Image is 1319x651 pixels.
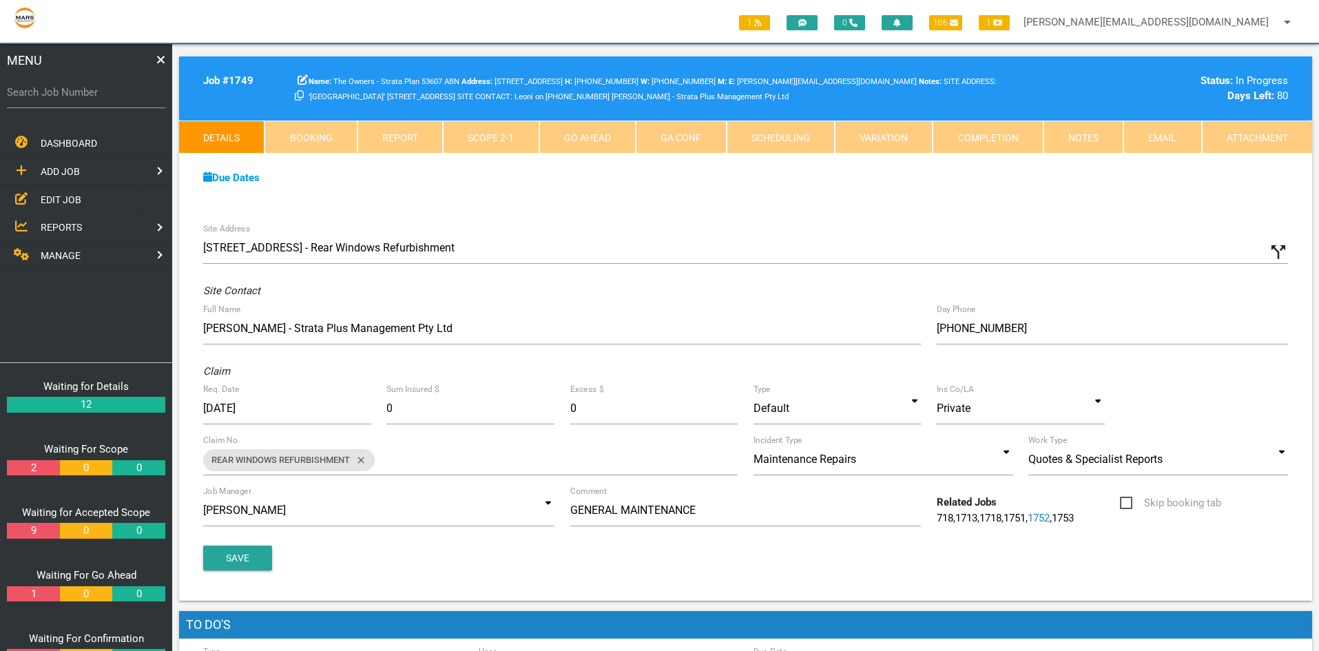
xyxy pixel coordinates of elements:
[7,85,165,101] label: Search Job Number
[955,512,977,524] a: 1713
[7,586,59,602] a: 1
[179,611,1312,639] h1: To Do's
[29,632,144,645] a: Waiting For Confirmation
[1028,512,1050,524] a: 1752
[461,77,563,86] span: [STREET_ADDRESS]
[1120,495,1221,512] span: Skip booking tab
[929,495,1112,526] div: , , , , ,
[729,77,735,86] b: E:
[727,121,835,154] a: Scheduling
[570,485,607,497] label: Comment
[203,223,250,235] label: Site Address
[937,496,997,508] b: Related Jobs
[834,15,865,30] span: 0
[641,77,650,86] b: W:
[835,121,933,154] a: Variation
[203,546,272,570] button: Save
[295,90,304,102] a: Click here copy customer information.
[754,383,771,395] label: Type
[718,77,727,86] b: M:
[443,121,539,154] a: Scope 2-1
[933,121,1043,154] a: Completion
[937,512,953,524] a: 718
[729,77,917,86] span: [PERSON_NAME][EMAIL_ADDRESS][DOMAIN_NAME]
[1043,121,1123,154] a: Notes
[7,51,42,70] span: MENU
[919,77,942,86] b: Notes:
[112,460,165,476] a: 0
[41,138,97,149] span: DASHBOARD
[41,194,81,205] span: EDIT JOB
[43,380,129,393] a: Waiting for Details
[203,434,240,446] label: Claim No.
[937,303,976,316] label: Day Phone
[641,77,716,86] span: [PHONE_NUMBER]
[979,512,1001,524] a: 1718
[565,77,572,86] b: H:
[539,121,636,154] a: Go Ahead
[60,586,112,602] a: 0
[386,383,439,395] label: Sum Insured $
[1123,121,1201,154] a: Email
[565,77,638,86] span: Home Phone
[203,365,230,378] i: Claim
[979,15,1010,30] span: 1
[179,121,264,154] a: Details
[203,303,240,316] label: Full Name
[7,460,59,476] a: 2
[264,121,357,154] a: Booking
[22,506,150,519] a: Waiting for Accepted Scope
[1227,90,1274,102] b: Days Left:
[112,523,165,539] a: 0
[754,434,802,446] label: Incident Type
[203,172,260,184] a: Due Dates
[1268,242,1289,262] i: Click to show custom address field
[37,569,136,581] a: Waiting For Go Ahead
[7,397,165,413] a: 12
[203,449,375,471] div: REAR WINDOWS REFURBISHMENT
[203,383,239,395] label: Req. Date
[41,222,82,233] span: REPORTS
[309,77,331,86] b: Name:
[41,250,81,261] span: MANAGE
[1052,512,1074,524] a: 1753
[41,166,80,177] span: ADD JOB
[44,443,128,455] a: Waiting For Scope
[357,121,443,154] a: Report
[636,121,726,154] a: GA Conf
[14,7,36,29] img: s3file
[112,586,165,602] a: 0
[937,383,974,395] label: Ins Co/LA
[309,77,459,86] span: The Owners - Strata Plan 53607 ABN
[1201,74,1233,87] b: Status:
[203,74,253,87] b: Job # 1749
[60,523,112,539] a: 0
[350,449,366,471] i: close
[203,285,260,297] i: Site Contact
[570,383,603,395] label: Excess $
[739,15,770,30] span: 1
[203,485,251,497] label: Job Manager
[1202,121,1312,154] a: Attachment
[1004,512,1026,524] a: 1751
[1028,73,1288,104] div: In Progress 80
[60,460,112,476] a: 0
[929,15,962,30] span: 106
[1028,434,1067,446] label: Work Type
[461,77,492,86] b: Address:
[7,523,59,539] a: 9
